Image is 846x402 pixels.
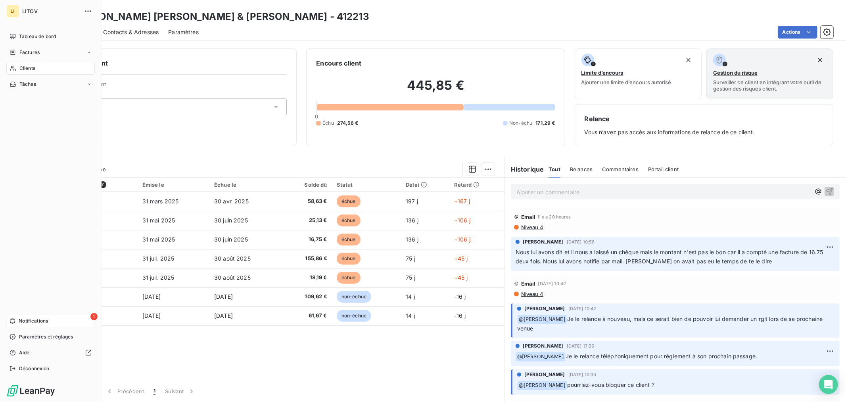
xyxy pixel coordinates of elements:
[505,164,544,174] h6: Historique
[149,383,160,400] button: 1
[454,217,470,224] span: +106 j
[19,81,36,88] span: Tâches
[516,249,825,265] span: Nous lui avons dit et il nous a laissé un chèque mais le montant n'est pas le bon car il à compté...
[101,383,149,400] button: Précédent
[454,274,468,281] span: +45 j
[19,65,35,72] span: Clients
[523,238,564,245] span: [PERSON_NAME]
[214,274,251,281] span: 30 août 2025
[509,120,532,127] span: Non-échu
[706,48,833,99] button: Gestion du risqueSurveiller ce client en intégrant votre outil de gestion des risques client.
[337,291,371,303] span: non-échue
[286,197,327,205] span: 58,63 €
[286,182,327,188] div: Solde dû
[64,81,287,92] span: Propriétés Client
[153,387,155,395] span: 1
[575,48,702,99] button: Limite d’encoursAjouter une limite d’encours autorisé
[19,349,30,356] span: Aide
[585,114,823,136] div: Vous n’avez pas accès aux informations de relance de ce client.
[516,352,565,361] span: @ [PERSON_NAME]
[322,120,334,127] span: Échu
[90,313,98,320] span: 1
[454,312,466,319] span: -16 j
[538,215,571,219] span: il y a 20 heures
[337,215,361,226] span: échue
[819,375,838,394] div: Open Intercom Messenger
[581,79,671,85] span: Ajouter une limite d’encours autorisé
[517,315,825,332] span: Je le relance à nouveau, mais ce serait bien de pouvoir lui demander un rglt lors de sa prochaine...
[214,236,248,243] span: 30 juin 2025
[567,344,595,348] span: [DATE] 17:55
[142,255,175,262] span: 31 juil. 2025
[521,280,536,287] span: Email
[523,342,564,350] span: [PERSON_NAME]
[454,236,470,243] span: +106 j
[48,58,287,68] h6: Informations client
[19,317,48,325] span: Notifications
[520,291,543,297] span: Niveau 4
[286,216,327,224] span: 25,13 €
[568,306,597,311] span: [DATE] 10:42
[570,166,593,172] span: Relances
[521,214,536,220] span: Email
[518,315,567,324] span: @ [PERSON_NAME]
[524,305,565,312] span: [PERSON_NAME]
[406,198,418,205] span: 197 j
[286,236,327,244] span: 16,75 €
[337,195,361,207] span: échue
[19,33,56,40] span: Tableau de bord
[22,8,79,14] span: LITOV
[567,240,595,244] span: [DATE] 10:58
[142,198,179,205] span: 31 mars 2025
[337,182,396,188] div: Statut
[406,236,418,243] span: 136 j
[286,293,327,301] span: 109,62 €
[315,113,318,120] span: 0
[214,217,248,224] span: 30 juin 2025
[70,10,369,24] h3: [PERSON_NAME] [PERSON_NAME] & [PERSON_NAME] - 412213
[6,346,95,359] a: Aide
[286,255,327,263] span: 155,86 €
[406,274,415,281] span: 75 j
[214,198,249,205] span: 30 avr. 2025
[316,77,555,101] h2: 445,85 €
[214,312,233,319] span: [DATE]
[566,353,757,359] span: Je le relance téléphoniquement pour réglement à son prochain passage.
[286,274,327,282] span: 18,19 €
[214,293,233,300] span: [DATE]
[337,310,371,322] span: non-échue
[286,312,327,320] span: 61,67 €
[581,70,623,76] span: Limite d’encours
[103,28,159,36] span: Contacts & Adresses
[406,293,415,300] span: 14 j
[518,381,567,390] span: @ [PERSON_NAME]
[549,166,560,172] span: Tout
[585,114,823,124] h6: Relance
[454,293,466,300] span: -16 j
[535,120,555,127] span: 171,29 €
[524,371,565,378] span: [PERSON_NAME]
[648,166,679,172] span: Portail client
[454,182,499,188] div: Retard
[316,58,361,68] h6: Encours client
[337,234,361,245] span: échue
[406,312,415,319] span: 14 j
[538,281,566,286] span: [DATE] 10:42
[520,224,543,230] span: Niveau 4
[602,166,639,172] span: Commentaires
[142,217,175,224] span: 31 mai 2025
[19,365,50,372] span: Déconnexion
[567,381,654,388] span: pourriez-vous bloquer ce client ?
[454,255,468,262] span: +45 j
[19,333,73,340] span: Paramètres et réglages
[406,182,445,188] div: Délai
[337,120,358,127] span: 274,56 €
[168,28,199,36] span: Paramètres
[142,236,175,243] span: 31 mai 2025
[19,49,40,56] span: Factures
[142,312,161,319] span: [DATE]
[337,272,361,284] span: échue
[214,182,276,188] div: Échue le
[713,79,827,92] span: Surveiller ce client en intégrant votre outil de gestion des risques client.
[6,385,56,397] img: Logo LeanPay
